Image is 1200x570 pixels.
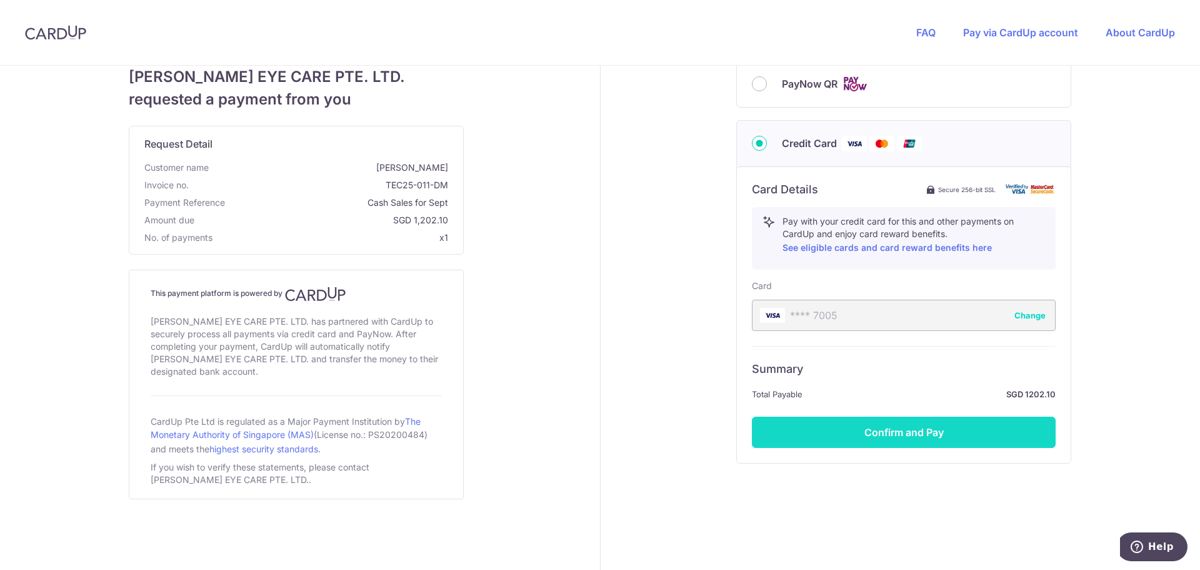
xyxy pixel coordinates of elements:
span: requested a payment from you [129,88,464,111]
p: Pay with your credit card for this and other payments on CardUp and enjoy card reward benefits. [782,215,1045,255]
span: [PERSON_NAME] EYE CARE PTE. LTD. [129,66,464,88]
img: Mastercard [869,136,894,151]
a: Pay via CardUp account [963,26,1078,39]
img: CardUp [285,287,346,302]
span: No. of payments [144,232,212,244]
span: Invoice no. [144,179,189,191]
span: Amount due [144,214,194,226]
a: See eligible cards and card reward benefits here [782,242,992,253]
h4: This payment platform is powered by [151,287,442,302]
img: Cards logo [842,76,867,92]
a: About CardUp [1106,26,1175,39]
h6: Summary [752,362,1056,377]
img: card secure [1006,184,1056,195]
div: PayNow QR Cards logo [752,76,1056,92]
button: Change [1014,309,1046,322]
span: Cash Sales for Sept [230,196,448,209]
span: x1 [439,232,448,243]
img: Union Pay [897,136,922,151]
div: Credit Card Visa Mastercard Union Pay [752,136,1056,151]
a: FAQ [916,26,936,39]
label: Card [752,280,772,292]
span: Credit Card [782,136,837,151]
span: Secure 256-bit SSL [938,185,996,195]
button: Confirm and Pay [752,417,1056,448]
span: SGD 1,202.10 [199,214,448,226]
img: Visa [842,136,867,151]
div: If you wish to verify these statements, please contact [PERSON_NAME] EYE CARE PTE. LTD.. [151,459,442,489]
div: [PERSON_NAME] EYE CARE PTE. LTD. has partnered with CardUp to securely process all payments via c... [151,313,442,380]
span: translation missing: en.request_detail [144,138,212,150]
iframe: Opens a widget where you can find more information [1120,532,1187,564]
span: PayNow QR [782,76,837,91]
span: Total Payable [752,387,802,402]
a: highest security standards [209,444,318,454]
img: CardUp [25,25,86,40]
span: translation missing: en.payment_reference [144,197,225,208]
div: CardUp Pte Ltd is regulated as a Major Payment Institution by (License no.: PS20200484) and meets... [151,411,442,459]
h6: Card Details [752,182,818,197]
strong: SGD 1202.10 [807,387,1056,402]
span: TEC25-011-DM [194,179,448,191]
span: Customer name [144,161,209,174]
span: [PERSON_NAME] [214,161,448,174]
